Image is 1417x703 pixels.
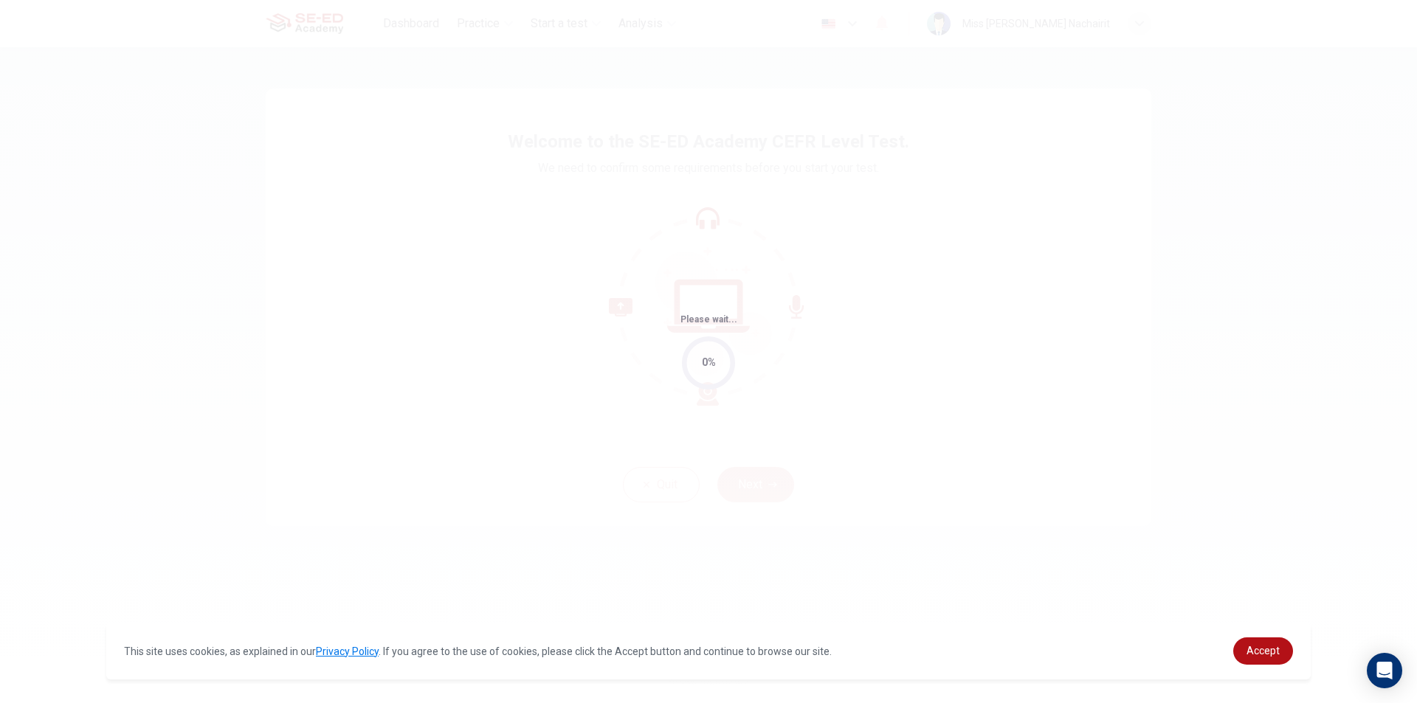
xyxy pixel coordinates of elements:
[1247,645,1280,657] span: Accept
[316,645,379,657] a: Privacy Policy
[1367,653,1402,688] div: Open Intercom Messenger
[702,354,716,371] div: 0%
[1233,637,1293,665] a: dismiss cookie message
[680,314,737,325] span: Please wait...
[124,645,832,657] span: This site uses cookies, as explained in our . If you agree to the use of cookies, please click th...
[106,623,1311,679] div: cookieconsent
